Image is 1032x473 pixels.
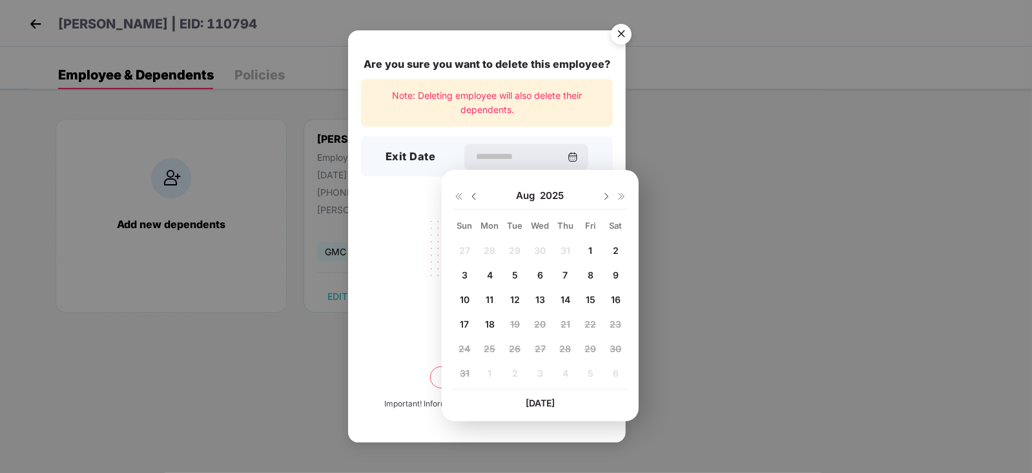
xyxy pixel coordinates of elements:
[460,319,469,330] span: 17
[537,269,543,280] span: 6
[579,220,602,231] div: Fri
[510,294,520,305] span: 12
[613,245,619,256] span: 2
[462,269,468,280] span: 3
[512,269,518,280] span: 5
[568,152,578,162] img: svg+xml;base64,PHN2ZyBpZD0iQ2FsZW5kYXItMzJ4MzIiIHhtbG5zPSJodHRwOi8vd3d3LnczLm9yZy8yMDAwL3N2ZyIgd2...
[554,220,577,231] div: Thu
[453,191,464,202] img: svg+xml;base64,PHN2ZyB4bWxucz0iaHR0cDovL3d3dy53My5vcmcvMjAwMC9zdmciIHdpZHRoPSIxNiIgaGVpZ2h0PSIxNi...
[361,79,613,127] div: Note: Deleting employee will also delete their dependents.
[485,319,495,330] span: 18
[460,294,470,305] span: 10
[469,191,479,202] img: svg+xml;base64,PHN2ZyBpZD0iRHJvcGRvd24tMzJ4MzIiIHhtbG5zPSJodHRwOi8vd3d3LnczLm9yZy8yMDAwL3N2ZyIgd2...
[516,189,540,202] span: Aug
[617,191,627,202] img: svg+xml;base64,PHN2ZyB4bWxucz0iaHR0cDovL3d3dy53My5vcmcvMjAwMC9zdmciIHdpZHRoPSIxNiIgaGVpZ2h0PSIxNi...
[586,294,595,305] span: 15
[526,397,555,408] span: [DATE]
[386,149,436,165] h3: Exit Date
[504,220,526,231] div: Tue
[561,294,570,305] span: 14
[611,294,621,305] span: 16
[479,220,501,231] div: Mon
[453,220,476,231] div: Sun
[603,18,638,53] button: Close
[361,56,613,72] div: Are you sure you want to delete this employee?
[529,220,552,231] div: Wed
[588,269,593,280] span: 8
[487,269,493,280] span: 4
[588,245,592,256] span: 1
[384,398,590,410] div: Important! Information once deleted, can’t be recovered.
[415,213,559,313] img: svg+xml;base64,PHN2ZyB4bWxucz0iaHR0cDovL3d3dy53My5vcmcvMjAwMC9zdmciIHdpZHRoPSIyMjQiIGhlaWdodD0iMT...
[613,269,619,280] span: 9
[562,269,568,280] span: 7
[535,294,545,305] span: 13
[603,18,639,54] img: svg+xml;base64,PHN2ZyB4bWxucz0iaHR0cDovL3d3dy53My5vcmcvMjAwMC9zdmciIHdpZHRoPSI1NiIgaGVpZ2h0PSI1Ni...
[430,366,544,388] button: Delete permanently
[540,189,564,202] span: 2025
[601,191,612,202] img: svg+xml;base64,PHN2ZyBpZD0iRHJvcGRvd24tMzJ4MzIiIHhtbG5zPSJodHRwOi8vd3d3LnczLm9yZy8yMDAwL3N2ZyIgd2...
[486,294,493,305] span: 11
[604,220,627,231] div: Sat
